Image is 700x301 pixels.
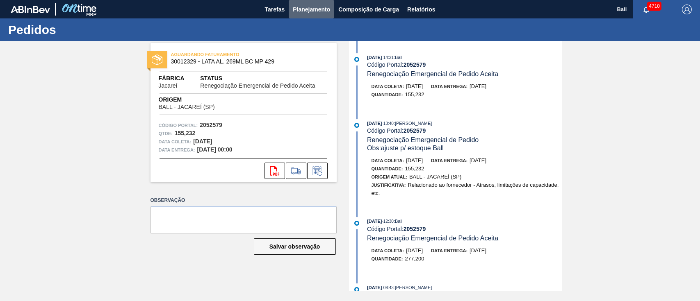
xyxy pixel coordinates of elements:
span: [DATE] [470,247,486,253]
h1: Pedidos [8,25,154,34]
span: : [PERSON_NAME] [394,285,432,290]
span: BALL - JACAREÍ (SP) [409,174,461,180]
span: Relacionado ao fornecedor - Atrasos, limitações de capacidade, etc. [372,182,559,196]
span: 4710 [647,2,661,11]
span: Planejamento [293,5,330,14]
button: Salvar observação [254,238,336,255]
span: [DATE] [406,157,423,163]
span: 155,232 [405,91,424,97]
span: Quantidade : [372,92,403,97]
span: 155,232 [405,165,424,172]
img: status [152,54,162,65]
span: Quantidade : [372,166,403,171]
span: Composição de Carga [338,5,399,14]
span: Renegociação Emergencial de Pedido Aceita [367,70,498,77]
span: : Ball [394,55,402,60]
span: - 13:40 [382,121,394,126]
span: Origem [159,95,238,104]
span: [DATE] [406,83,423,89]
span: [DATE] [470,83,486,89]
button: Notificações [633,4,659,15]
span: [DATE] [470,157,486,163]
strong: 155,232 [175,130,196,136]
span: - 08:43 [382,285,394,290]
span: Renegociação Emergencial de Pedido Aceita [200,83,315,89]
span: BALL - JACAREÍ (SP) [159,104,215,110]
div: Código Portal: [367,61,562,68]
span: Jacareí [159,83,178,89]
div: Abrir arquivo PDF [264,163,285,179]
span: Data coleta: [372,158,404,163]
span: 277,200 [405,256,424,262]
img: atual [354,123,359,128]
span: [DATE] [367,285,382,290]
span: Status [200,74,328,83]
span: 30012329 - LATA AL. 269ML BC MP 429 [171,59,320,65]
img: atual [354,287,359,292]
span: Data coleta: [372,84,404,89]
span: Tarefas [264,5,285,14]
strong: 2052579 [200,122,222,128]
span: AGUARDANDO FATURAMENTO [171,50,286,59]
strong: 2052579 [404,61,426,68]
span: Renegociação Emergencial de Pedido [367,136,479,143]
div: Ir para Composição de Carga [286,163,306,179]
strong: [DATE] [193,138,212,145]
span: Relatórios [407,5,435,14]
span: Justificativa: [372,183,406,188]
img: Logout [682,5,692,14]
span: Data entrega: [431,84,467,89]
span: Código Portal: [159,121,198,129]
span: - 12:30 [382,219,394,224]
span: [DATE] [367,55,382,60]
span: [DATE] [367,121,382,126]
span: : Ball [394,219,402,224]
strong: 2052579 [404,127,426,134]
div: Código Portal: [367,226,562,232]
div: Informar alteração no pedido [307,163,328,179]
img: TNhmsLtSVTkK8tSr43FrP2fwEKptu5GPRR3wAAAABJRU5ErkJggg== [11,6,50,13]
strong: 2052579 [404,226,426,232]
span: Origem Atual: [372,174,407,179]
span: Obs: ajuste p/ estoque Ball [367,145,444,152]
span: Data coleta: [159,138,192,146]
span: Fábrica [159,74,201,83]
div: Código Portal: [367,127,562,134]
strong: [DATE] 00:00 [197,146,233,153]
span: Quantidade : [372,256,403,261]
label: Observação [150,195,337,206]
img: atual [354,221,359,226]
span: Data entrega: [159,146,195,154]
span: Data entrega: [431,248,467,253]
span: : [PERSON_NAME] [394,121,432,126]
span: [DATE] [406,247,423,253]
span: Renegociação Emergencial de Pedido Aceita [367,235,498,242]
span: [DATE] [367,219,382,224]
span: Data entrega: [431,158,467,163]
span: Qtde : [159,129,173,138]
span: - 14:21 [382,55,394,60]
img: atual [354,57,359,62]
span: Data coleta: [372,248,404,253]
